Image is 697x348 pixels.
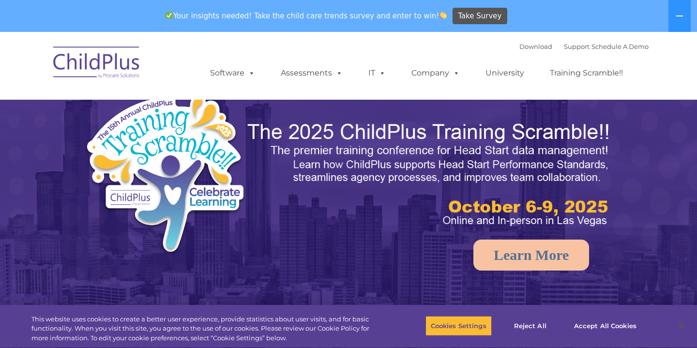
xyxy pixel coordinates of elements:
a: Software [200,63,265,83]
button: Cookies Settings [425,316,492,336]
font: | [519,43,649,50]
button: Close [671,315,692,336]
a: Support [564,43,590,50]
button: Accept All Cookies [569,316,642,336]
span: Take Survey [458,8,501,25]
span: Phone number [135,104,176,111]
button: Reject All [500,316,561,336]
img: ✅ [166,12,173,19]
span: Last name [135,64,164,71]
a: Take Survey [453,8,507,25]
div: This website uses cookies to create a better user experience, provide statistics about user visit... [31,315,383,343]
a: Training Scramble!! [540,63,633,83]
a: Learn More [473,240,589,271]
span: Your insights needed! Take the child care trends survey and enter to win! [161,6,451,25]
a: University [476,63,534,83]
img: ChildPlus by Procare Solutions [48,40,145,88]
a: Assessments [271,63,352,83]
a: Schedule A Demo [591,43,649,50]
a: IT [359,63,395,83]
img: 👏 [439,12,447,19]
a: Download [519,43,552,50]
a: Company [402,63,470,83]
